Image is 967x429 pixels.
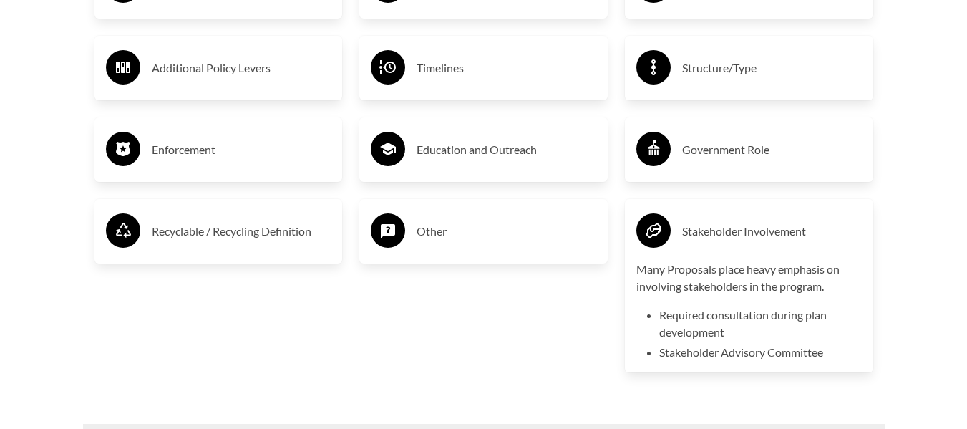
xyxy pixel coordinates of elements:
h3: Recyclable / Recycling Definition [152,220,331,243]
h3: Government Role [682,138,862,161]
h3: Structure/Type [682,57,862,79]
h3: Enforcement [152,138,331,161]
h3: Additional Policy Levers [152,57,331,79]
h3: Timelines [417,57,596,79]
li: Required consultation during plan development [659,307,862,341]
h3: Education and Outreach [417,138,596,161]
p: Many Proposals place heavy emphasis on involving stakeholders in the program. [636,261,862,295]
h3: Stakeholder Involvement [682,220,862,243]
li: Stakeholder Advisory Committee [659,344,862,361]
h3: Other [417,220,596,243]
